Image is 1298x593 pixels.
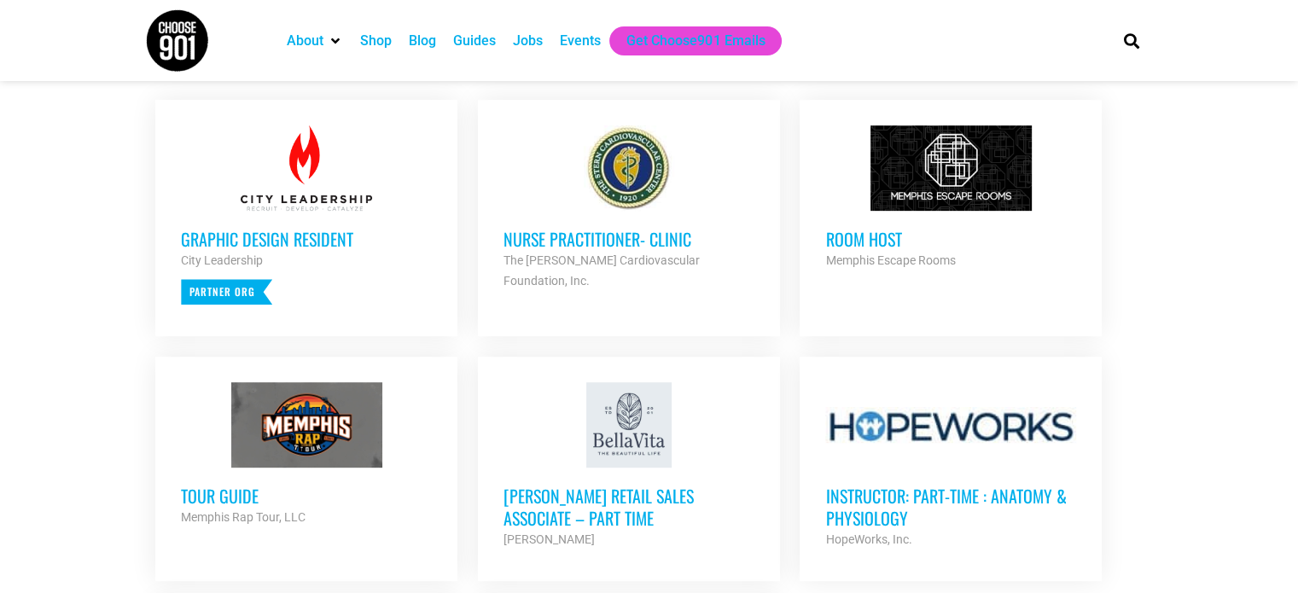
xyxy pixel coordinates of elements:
a: Events [560,31,601,51]
div: Search [1117,26,1145,55]
a: Tour Guide Memphis Rap Tour, LLC [155,357,457,553]
a: Jobs [513,31,543,51]
a: Shop [360,31,392,51]
a: [PERSON_NAME] Retail Sales Associate – Part Time [PERSON_NAME] [478,357,780,575]
h3: Tour Guide [181,485,432,507]
strong: [PERSON_NAME] [503,532,595,546]
a: Graphic Design Resident City Leadership Partner Org [155,100,457,330]
nav: Main nav [278,26,1094,55]
strong: Memphis Rap Tour, LLC [181,510,306,524]
h3: [PERSON_NAME] Retail Sales Associate – Part Time [503,485,754,529]
strong: HopeWorks, Inc. [825,532,911,546]
strong: Memphis Escape Rooms [825,253,955,267]
a: Get Choose901 Emails [626,31,765,51]
a: Instructor: Part-Time : Anatomy & Physiology HopeWorks, Inc. [800,357,1102,575]
a: Blog [409,31,436,51]
strong: City Leadership [181,253,263,267]
a: Guides [453,31,496,51]
h3: Nurse Practitioner- Clinic [503,228,754,250]
h3: Room Host [825,228,1076,250]
a: Room Host Memphis Escape Rooms [800,100,1102,296]
a: Nurse Practitioner- Clinic The [PERSON_NAME] Cardiovascular Foundation, Inc. [478,100,780,317]
strong: The [PERSON_NAME] Cardiovascular Foundation, Inc. [503,253,700,288]
h3: Instructor: Part-Time : Anatomy & Physiology [825,485,1076,529]
p: Partner Org [181,279,272,305]
a: About [287,31,323,51]
h3: Graphic Design Resident [181,228,432,250]
div: About [278,26,352,55]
